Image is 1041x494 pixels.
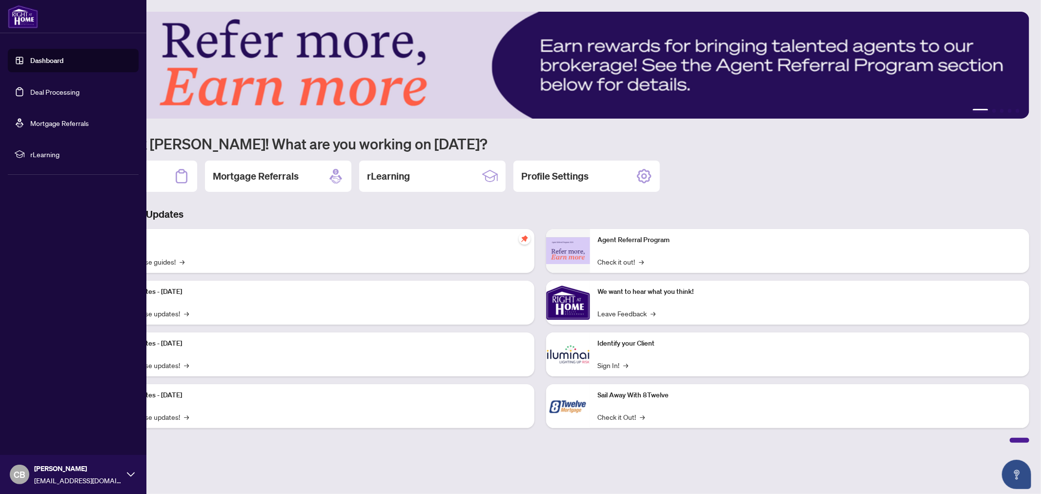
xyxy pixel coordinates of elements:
a: Leave Feedback→ [598,308,656,319]
span: pushpin [519,233,531,245]
img: Agent Referral Program [546,237,590,264]
img: We want to hear what you think! [546,281,590,325]
a: Dashboard [30,56,63,65]
a: Mortgage Referrals [30,119,89,127]
span: → [640,412,645,422]
button: 1 [973,109,988,113]
button: Open asap [1002,460,1031,489]
span: → [184,412,189,422]
p: Platform Updates - [DATE] [102,287,527,297]
p: Self-Help [102,235,527,246]
span: rLearning [30,149,132,160]
span: → [624,360,629,370]
p: Platform Updates - [DATE] [102,390,527,401]
h2: Profile Settings [521,169,589,183]
a: Sign In!→ [598,360,629,370]
span: CB [14,468,25,481]
span: → [184,308,189,319]
span: → [639,256,644,267]
p: Agent Referral Program [598,235,1022,246]
img: Identify your Client [546,332,590,376]
a: Deal Processing [30,87,80,96]
button: 4 [1008,109,1012,113]
h2: rLearning [367,169,410,183]
h2: Mortgage Referrals [213,169,299,183]
button: 2 [992,109,996,113]
a: Check it out!→ [598,256,644,267]
span: [EMAIL_ADDRESS][DOMAIN_NAME] [34,475,122,486]
button: 5 [1016,109,1020,113]
h1: Welcome back [PERSON_NAME]! What are you working on [DATE]? [51,134,1029,153]
span: [PERSON_NAME] [34,463,122,474]
img: logo [8,5,38,28]
p: We want to hear what you think! [598,287,1022,297]
p: Identify your Client [598,338,1022,349]
button: 3 [1000,109,1004,113]
span: → [180,256,184,267]
span: → [184,360,189,370]
p: Platform Updates - [DATE] [102,338,527,349]
img: Sail Away With 8Twelve [546,384,590,428]
p: Sail Away With 8Twelve [598,390,1022,401]
span: → [651,308,656,319]
h3: Brokerage & Industry Updates [51,207,1029,221]
a: Check it Out!→ [598,412,645,422]
img: Slide 0 [51,12,1029,119]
